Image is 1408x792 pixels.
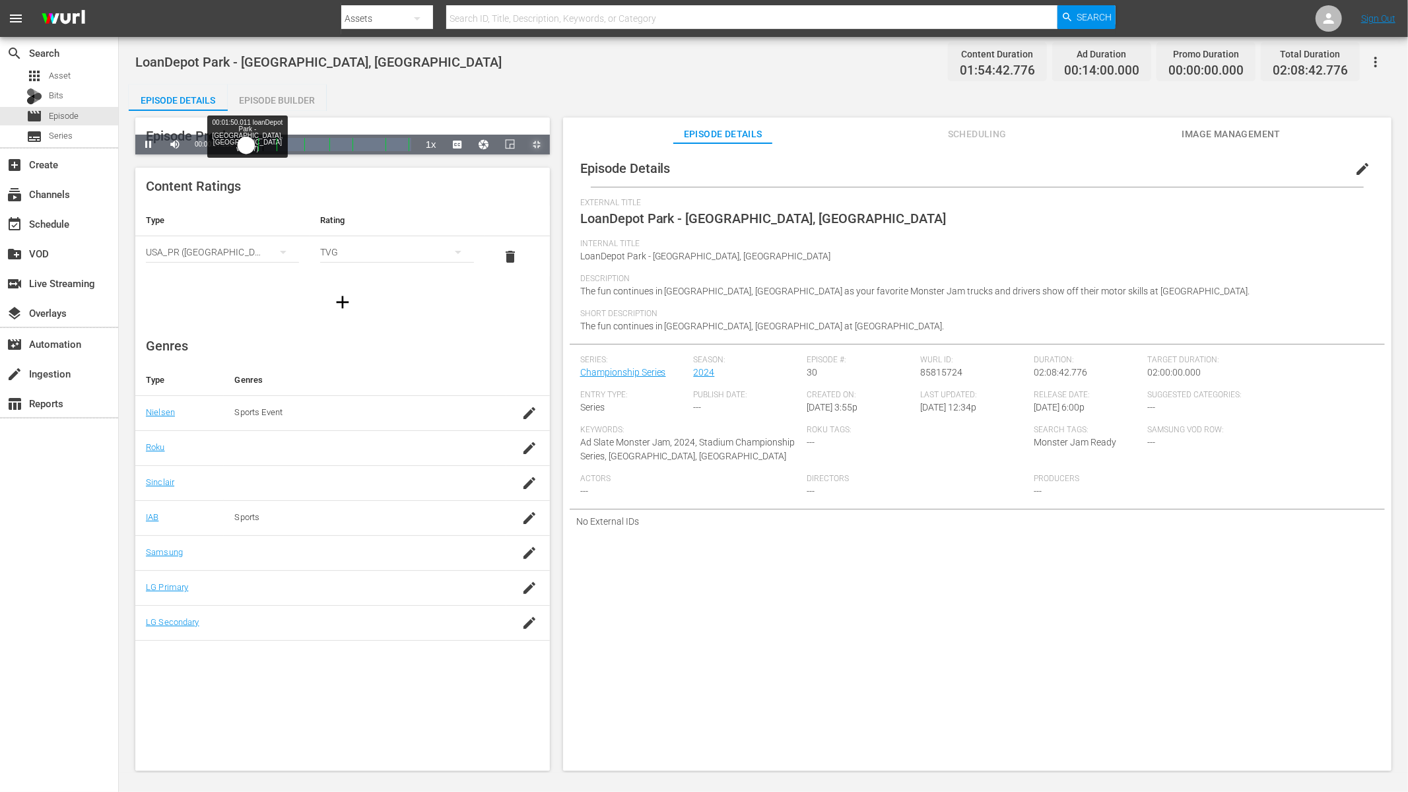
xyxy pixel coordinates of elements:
span: --- [807,486,815,496]
a: LG Primary [146,582,188,592]
span: LoanDepot Park - [GEOGRAPHIC_DATA], [GEOGRAPHIC_DATA] [580,211,947,226]
div: Bits [26,88,42,104]
div: TVG [320,234,473,271]
span: Overlays [7,306,22,321]
span: 30 [807,367,817,378]
span: 02:08:42.776 [1034,367,1087,378]
span: Description [580,274,1368,284]
span: Content Ratings [146,178,241,194]
span: Season: [693,355,800,366]
div: Progress Bar [246,138,411,151]
span: Keywords: [580,425,801,436]
span: Internal Title [580,239,1368,249]
span: Live Streaming [7,276,22,292]
span: Short Description [580,309,1368,319]
button: edit [1347,153,1378,185]
span: The fun continues in [GEOGRAPHIC_DATA], [GEOGRAPHIC_DATA] at [GEOGRAPHIC_DATA]. [580,321,945,331]
span: Genres [146,338,188,354]
span: Monster Jam Ready [1034,437,1116,447]
span: Episode #: [807,355,914,366]
span: LoanDepot Park - [GEOGRAPHIC_DATA], [GEOGRAPHIC_DATA] [580,251,831,261]
a: Sign Out [1361,13,1395,24]
span: Search [7,46,22,61]
a: IAB [146,512,158,522]
button: Captions [444,135,471,154]
div: Episode Details [129,84,228,116]
span: Asset [49,69,71,82]
span: Release Date: [1034,390,1141,401]
span: edit [1355,161,1370,177]
div: Ad Duration [1064,45,1139,63]
span: Last Updated: [920,390,1027,401]
span: Producers [1034,474,1254,484]
span: Asset [26,68,42,84]
span: Scheduling [927,126,1026,143]
button: Exit Fullscreen [523,135,550,154]
span: Ingestion [7,366,22,382]
span: Roku Tags: [807,425,1027,436]
button: Playback Rate [418,135,444,154]
div: Total Duration [1273,45,1348,63]
img: ans4CAIJ8jUAAAAAAAAAAAAAAAAAAAAAAAAgQb4GAAAAAAAAAAAAAAAAAAAAAAAAJMjXAAAAAAAAAAAAAAAAAAAAAAAAgAT5G... [32,3,95,34]
span: 02:08:42.776 [1273,63,1348,79]
span: Reports [7,396,22,412]
button: Jump To Time [471,135,497,154]
span: Channels [7,187,22,203]
span: --- [1147,437,1155,447]
button: Search [1057,5,1116,29]
button: Episode Details [129,84,228,111]
span: Samsung VOD Row: [1147,425,1254,436]
span: LoanDepot Park - [GEOGRAPHIC_DATA], [GEOGRAPHIC_DATA] [135,54,502,70]
div: Promo Duration [1168,45,1244,63]
button: delete [495,241,527,273]
span: 01:54:42.776 [960,63,1035,79]
span: 85815724 [920,367,962,378]
span: delete [503,249,519,265]
span: Episode [49,110,79,123]
span: [DATE] 3:55p [807,402,857,412]
span: External Title [580,198,1368,209]
th: Rating [310,205,484,236]
div: USA_PR ([GEOGRAPHIC_DATA] ([GEOGRAPHIC_DATA])) [146,234,299,271]
span: Series [580,402,605,412]
th: Type [135,364,224,396]
button: Pause [135,135,162,154]
span: VOD [7,246,22,262]
button: Picture-in-Picture [497,135,523,154]
span: Search Tags: [1034,425,1141,436]
a: 2024 [693,367,714,378]
span: [DATE] 6:00p [1034,402,1085,412]
div: Content Duration [960,45,1035,63]
a: Samsung [146,547,183,557]
span: Bits [49,89,63,102]
span: [DATE] 12:34p [920,402,976,412]
span: --- [1034,486,1042,496]
a: LG Secondary [146,617,199,627]
span: Image Management [1182,126,1281,143]
span: --- [580,486,588,496]
button: Episode Builder [228,84,327,111]
span: Episode [26,108,42,124]
span: --- [693,402,701,412]
span: Episode Details [673,126,772,143]
th: Type [135,205,310,236]
div: Episode Builder [228,84,327,116]
span: 00:14:00.000 [1064,63,1139,79]
a: Roku [146,442,165,452]
div: No External IDs [570,510,1385,533]
span: --- [807,437,815,447]
span: Series [26,129,42,145]
span: menu [8,11,24,26]
span: Target Duration: [1147,355,1368,366]
span: Created On: [807,390,914,401]
span: 02:00:00.000 [1147,367,1201,378]
span: Ad Slate Monster Jam, 2024, Stadium Championship Series, [GEOGRAPHIC_DATA], [GEOGRAPHIC_DATA] [580,437,795,461]
span: Episode Preview [146,128,243,144]
span: Create [7,157,22,173]
span: Wurl ID: [920,355,1027,366]
span: Episode Details [580,160,671,176]
span: Schedule [7,216,22,232]
span: The fun continues in [GEOGRAPHIC_DATA], [GEOGRAPHIC_DATA] as your favorite Monster Jam trucks and... [580,286,1250,296]
span: Series [49,129,73,143]
th: Genres [224,364,506,396]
